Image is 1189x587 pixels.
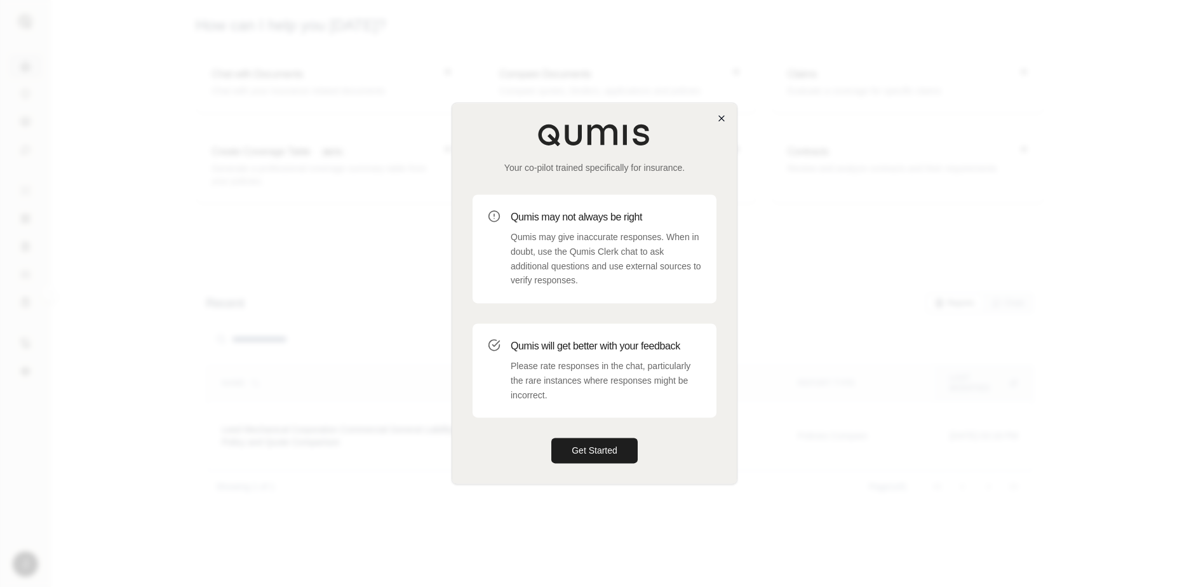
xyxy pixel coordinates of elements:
p: Your co-pilot trained specifically for insurance. [473,161,716,174]
button: Get Started [551,438,638,464]
p: Qumis may give inaccurate responses. When in doubt, use the Qumis Clerk chat to ask additional qu... [511,230,701,288]
img: Qumis Logo [537,123,652,146]
h3: Qumis may not always be right [511,210,701,225]
h3: Qumis will get better with your feedback [511,339,701,354]
p: Please rate responses in the chat, particularly the rare instances where responses might be incor... [511,359,701,402]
